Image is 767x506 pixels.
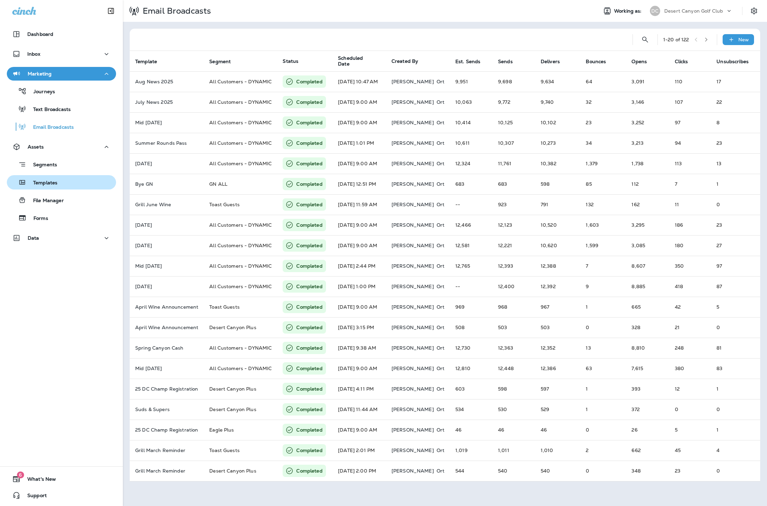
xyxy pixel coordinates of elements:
[663,37,689,42] div: 1 - 20 of 122
[675,365,684,371] span: Click rate:5% (Clicks/Opens)
[26,198,64,204] p: File Manager
[631,242,645,249] span: Open rate:25% (Opens/Sends)
[711,338,760,358] td: 81
[493,133,535,153] td: 10,307
[26,124,74,131] p: Email Broadcasts
[392,181,434,187] p: [PERSON_NAME]
[586,58,615,65] span: Bounces
[209,120,272,126] span: All Customers - DYNAMIC
[437,243,444,248] p: Ort
[392,263,434,269] p: [PERSON_NAME]
[711,379,760,399] td: 1
[711,420,760,440] td: 1
[332,153,386,174] td: [DATE] 9:00 AM
[332,297,386,317] td: [DATE] 9:00 AM
[332,440,386,461] td: [DATE] 2:01 PM
[675,283,683,290] span: Click rate:5% (Clicks/Opens)
[296,345,322,351] p: Completed
[20,476,56,484] span: What's New
[586,59,606,65] span: Bounces
[631,345,645,351] span: Open rate:71% (Opens/Sends)
[631,263,645,269] span: Open rate:69% (Opens/Sends)
[450,379,493,399] td: 603
[392,222,434,228] p: [PERSON_NAME]
[450,235,493,256] td: 12,581
[296,304,322,310] p: Completed
[450,215,493,235] td: 12,466
[26,180,57,186] p: Templates
[7,27,116,41] button: Dashboard
[675,58,697,65] span: Clicks
[711,235,760,256] td: 27
[535,153,580,174] td: 10,382
[580,112,626,133] td: 23
[748,5,760,17] button: Settings
[392,202,434,207] p: [PERSON_NAME]
[332,215,386,235] td: [DATE] 9:00 AM
[580,440,626,461] td: 2
[675,181,677,187] span: Click rate:6% (Clicks/Opens)
[711,194,760,215] td: 0
[437,140,444,146] p: Ort
[580,420,626,440] td: 0
[283,58,298,64] span: Status
[450,358,493,379] td: 12,810
[332,317,386,338] td: [DATE] 3:15 PM
[338,55,374,67] span: Scheduled Date
[296,263,322,269] p: Completed
[498,58,522,65] span: Sends
[711,112,760,133] td: 8
[631,59,647,65] span: Opens
[631,201,639,208] span: Open rate:18% (Opens/Sends)
[392,345,434,351] p: [PERSON_NAME]
[296,99,322,106] p: Completed
[296,78,322,85] p: Completed
[631,160,643,167] span: Open rate:15% (Opens/Sends)
[209,181,227,187] span: GN ALL
[711,92,760,112] td: 22
[27,215,48,222] p: Forms
[535,440,580,461] td: 1,010
[450,112,493,133] td: 10,414
[332,256,386,276] td: [DATE] 2:44 PM
[711,133,760,153] td: 23
[580,215,626,235] td: 1,603
[296,181,322,187] p: Completed
[711,440,760,461] td: 4
[28,71,52,76] p: Marketing
[135,181,198,187] p: Bye GN
[296,222,322,228] p: Completed
[450,420,493,440] td: 46
[296,242,322,249] p: Completed
[332,379,386,399] td: [DATE] 4:11 PM
[437,120,444,125] p: Ort
[332,194,386,215] td: [DATE] 11:59 AM
[209,160,272,167] span: All Customers - DYNAMIC
[650,6,660,16] div: DC
[135,99,198,105] p: July News 2025
[7,231,116,245] button: Data
[450,256,493,276] td: 12,765
[493,71,535,92] td: 9,698
[450,153,493,174] td: 12,324
[614,8,643,14] span: Working as:
[675,324,680,331] span: Click rate:6% (Clicks/Opens)
[209,59,231,65] span: Segment
[580,317,626,338] td: 0
[135,427,198,433] p: 25 DC Champ Registration
[631,58,656,65] span: Opens
[580,194,626,215] td: 132
[631,304,640,310] span: Open rate:69% (Opens/Sends)
[535,338,580,358] td: 12,352
[135,58,166,65] span: Template
[711,71,760,92] td: 17
[101,4,120,18] button: Collapse Sidebar
[296,201,322,208] p: Completed
[450,92,493,112] td: 10,063
[711,153,760,174] td: 13
[437,99,444,105] p: Ort
[716,59,749,65] span: Unsubscribes
[711,174,760,194] td: 1
[493,112,535,133] td: 10,125
[135,284,198,289] p: April 25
